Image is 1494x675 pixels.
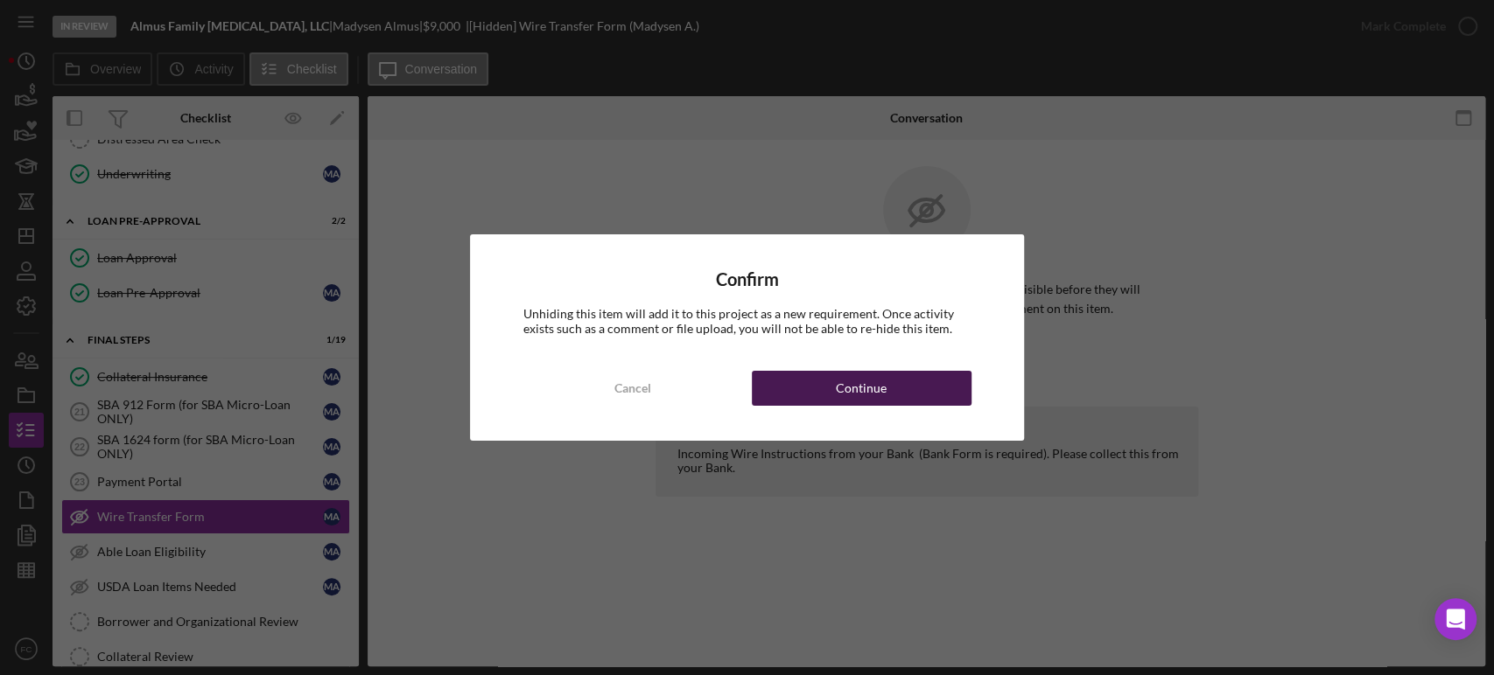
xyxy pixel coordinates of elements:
h4: Confirm [523,269,971,289]
button: Cancel [523,371,742,406]
div: Continue [836,371,887,406]
button: Continue [752,371,971,406]
div: Cancel [614,371,651,406]
div: Unhiding this item will add it to this project as a new requirement. Once activity exists such as... [523,307,971,335]
div: Open Intercom Messenger [1434,598,1476,640]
